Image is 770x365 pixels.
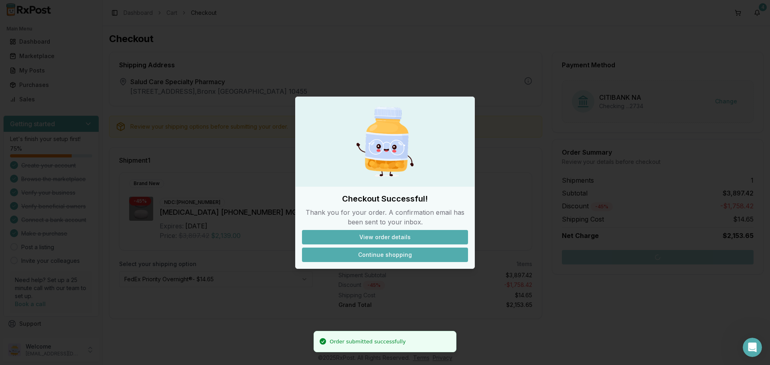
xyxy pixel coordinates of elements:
[743,338,762,357] iframe: Intercom live chat
[302,208,468,227] p: Thank you for your order. A confirmation email has been sent to your inbox.
[346,103,423,180] img: Happy Pill Bottle
[302,193,468,204] h2: Checkout Successful!
[302,248,468,262] button: Continue shopping
[302,230,468,244] button: View order details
